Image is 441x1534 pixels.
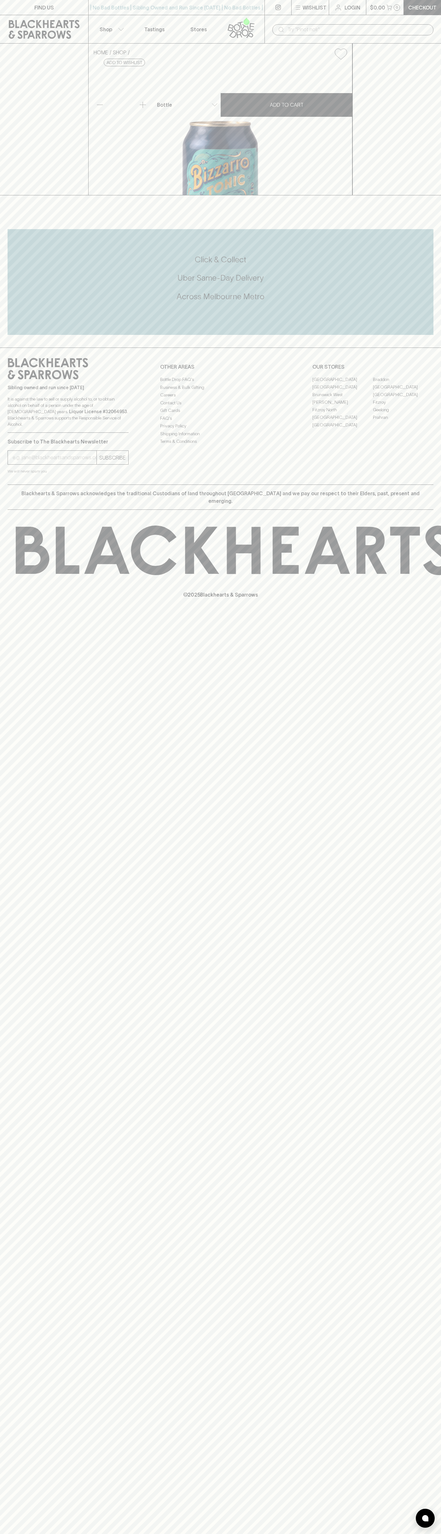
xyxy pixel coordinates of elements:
a: [GEOGRAPHIC_DATA] [312,376,373,383]
div: Bottle [154,98,220,111]
a: Brunswick West [312,391,373,398]
a: [GEOGRAPHIC_DATA] [312,413,373,421]
a: Fitzroy North [312,406,373,413]
button: Add to wishlist [104,59,145,66]
a: [PERSON_NAME] [312,398,373,406]
a: Bottle Drop FAQ's [160,376,281,383]
p: Blackhearts & Sparrows acknowledges the traditional Custodians of land throughout [GEOGRAPHIC_DAT... [12,490,429,505]
a: Gift Cards [160,407,281,414]
a: Contact Us [160,399,281,407]
input: Try "Pinot noir" [287,25,428,35]
p: Shop [100,26,112,33]
a: [GEOGRAPHIC_DATA] [373,383,433,391]
a: Business & Bulk Gifting [160,383,281,391]
a: FAQ's [160,414,281,422]
h5: Across Melbourne Metro [8,291,433,302]
p: Sibling owned and run since [DATE] [8,384,129,391]
a: Stores [177,15,221,43]
p: ADD TO CART [270,101,304,109]
p: Wishlist [303,4,327,11]
a: [GEOGRAPHIC_DATA] [312,421,373,429]
p: OTHER AREAS [160,363,281,371]
a: Careers [160,391,281,399]
button: ADD TO CART [221,93,352,117]
button: SUBSCRIBE [97,451,128,464]
a: [GEOGRAPHIC_DATA] [373,391,433,398]
a: Shipping Information [160,430,281,437]
a: Privacy Policy [160,422,281,430]
h5: Uber Same-Day Delivery [8,273,433,283]
p: Subscribe to The Blackhearts Newsletter [8,438,129,445]
p: Tastings [144,26,165,33]
p: We will never spam you [8,468,129,474]
h5: Click & Collect [8,254,433,265]
div: Call to action block [8,229,433,335]
a: Terms & Conditions [160,438,281,445]
a: SHOP [113,50,126,55]
p: Stores [190,26,207,33]
p: OUR STORES [312,363,433,371]
button: Add to wishlist [332,46,350,62]
a: Fitzroy [373,398,433,406]
p: SUBSCRIBE [99,454,126,461]
button: Shop [89,15,133,43]
p: 0 [396,6,398,9]
strong: Liquor License #32064953 [69,409,127,414]
a: [GEOGRAPHIC_DATA] [312,383,373,391]
p: FIND US [34,4,54,11]
img: bubble-icon [422,1515,428,1521]
a: Geelong [373,406,433,413]
a: Braddon [373,376,433,383]
p: It is against the law to sell or supply alcohol to, or to obtain alcohol on behalf of a person un... [8,396,129,427]
p: Checkout [408,4,437,11]
input: e.g. jane@blackheartsandsparrows.com.au [13,453,96,463]
p: Bottle [157,101,172,109]
a: HOME [94,50,108,55]
p: $0.00 [370,4,385,11]
p: Login [345,4,360,11]
a: Prahran [373,413,433,421]
a: Tastings [132,15,177,43]
img: 36960.png [89,65,352,195]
